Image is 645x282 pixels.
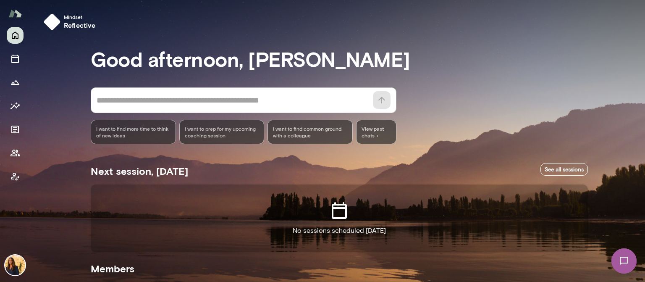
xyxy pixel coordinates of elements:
button: Mindsetreflective [40,10,102,34]
h3: Good afternoon, [PERSON_NAME] [91,47,588,71]
button: Growth Plan [7,74,24,91]
button: Insights [7,98,24,114]
span: I want to find common ground with a colleague [273,125,347,139]
button: Documents [7,121,24,138]
button: Client app [7,168,24,185]
h5: Members [91,262,588,275]
span: I want to prep for my upcoming coaching session [185,125,259,139]
span: View past chats -> [356,120,396,144]
button: Members [7,145,24,161]
button: Sessions [7,50,24,67]
div: I want to find common ground with a colleague [267,120,353,144]
p: No sessions scheduled [DATE] [293,226,386,236]
img: mindset [44,13,60,30]
span: I want to find more time to think of new ideas [96,125,170,139]
img: Mento [8,5,22,21]
h6: reflective [64,20,96,30]
h5: Next session, [DATE] [91,164,188,178]
div: I want to prep for my upcoming coaching session [179,120,265,144]
img: Sheri DeMario [5,255,25,275]
span: Mindset [64,13,96,20]
div: I want to find more time to think of new ideas [91,120,176,144]
a: See all sessions [540,163,588,176]
button: Home [7,27,24,44]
